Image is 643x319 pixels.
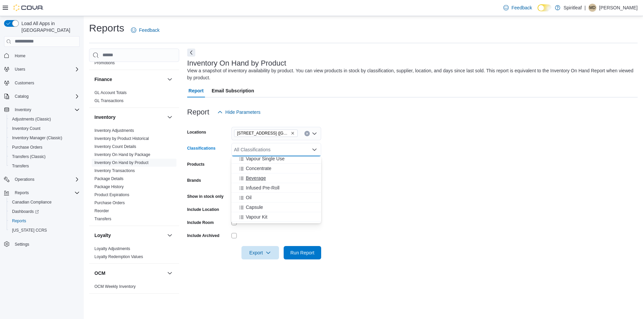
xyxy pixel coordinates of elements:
[13,4,44,11] img: Cova
[94,246,130,251] a: Loyalty Adjustments
[9,198,80,206] span: Canadian Compliance
[15,190,29,195] span: Reports
[246,155,285,162] span: Vapour Single Use
[312,131,317,136] button: Open list of options
[12,116,51,122] span: Adjustments (Classic)
[94,232,164,239] button: Loyalty
[12,106,34,114] button: Inventory
[1,239,82,249] button: Settings
[94,184,124,189] span: Package History
[12,92,80,100] span: Catalog
[128,23,162,37] a: Feedback
[7,197,82,207] button: Canadian Compliance
[564,4,582,12] p: Spiritleaf
[12,154,46,159] span: Transfers (Classic)
[1,51,82,61] button: Home
[89,127,179,226] div: Inventory
[94,192,129,197] span: Product Expirations
[9,217,80,225] span: Reports
[599,4,638,12] p: [PERSON_NAME]
[231,154,321,164] button: Vapour Single Use
[12,218,26,224] span: Reports
[584,4,586,12] p: |
[241,246,279,259] button: Export
[9,143,45,151] a: Purchase Orders
[89,283,179,293] div: OCM
[166,113,174,121] button: Inventory
[7,207,82,216] a: Dashboards
[9,153,80,161] span: Transfers (Classic)
[1,105,82,114] button: Inventory
[94,114,164,121] button: Inventory
[94,184,124,189] a: Package History
[12,175,37,183] button: Operations
[94,209,109,213] a: Reorder
[9,125,43,133] a: Inventory Count
[166,269,174,277] button: OCM
[94,201,125,205] a: Purchase Orders
[187,108,209,116] h3: Report
[290,249,314,256] span: Run Report
[7,114,82,124] button: Adjustments (Classic)
[9,162,80,170] span: Transfers
[246,214,267,220] span: Vapour Kit
[187,233,219,238] label: Include Archived
[12,135,62,141] span: Inventory Manager (Classic)
[234,130,298,137] span: 503 - Spiritleaf Meadowlands Dr (Ottawa)
[94,90,127,95] a: GL Account Totals
[12,79,37,87] a: Customers
[12,52,28,60] a: Home
[9,115,54,123] a: Adjustments (Classic)
[94,254,143,259] a: Loyalty Redemption Values
[12,65,28,73] button: Users
[9,226,80,234] span: Washington CCRS
[9,115,80,123] span: Adjustments (Classic)
[187,178,201,183] label: Brands
[94,152,150,157] span: Inventory On Hand by Package
[284,246,321,259] button: Run Report
[187,194,224,199] label: Show in stock only
[139,27,159,33] span: Feedback
[291,131,295,135] button: Remove 503 - Spiritleaf Meadowlands Dr (Ottawa) from selection in this group
[231,183,321,193] button: Infused Pre-Roll
[166,75,174,83] button: Finance
[12,240,32,248] a: Settings
[588,4,596,12] div: Maya D
[4,48,80,266] nav: Complex example
[187,130,206,135] label: Locations
[94,136,149,141] a: Inventory by Product Historical
[187,162,205,167] label: Products
[94,270,164,276] button: OCM
[187,67,634,81] div: View a snapshot of inventory availability by product. You can view products in stock by classific...
[9,134,65,142] a: Inventory Manager (Classic)
[94,76,164,83] button: Finance
[15,67,25,72] span: Users
[94,176,124,181] span: Package Details
[94,98,124,103] a: GL Transactions
[94,300,110,306] h3: Pricing
[94,270,105,276] h3: OCM
[94,76,112,83] h3: Finance
[7,226,82,235] button: [US_STATE] CCRS
[246,204,263,211] span: Capsule
[94,144,136,149] span: Inventory Count Details
[231,173,321,183] button: Beverage
[94,128,134,133] a: Inventory Adjustments
[12,189,31,197] button: Reports
[166,231,174,239] button: Loyalty
[9,226,50,234] a: [US_STATE] CCRS
[94,192,129,197] a: Product Expirations
[231,203,321,212] button: Capsule
[9,208,80,216] span: Dashboards
[7,124,82,133] button: Inventory Count
[94,300,164,306] button: Pricing
[166,299,174,307] button: Pricing
[9,162,31,170] a: Transfers
[1,78,82,88] button: Customers
[231,193,321,203] button: Oil
[187,59,286,67] h3: Inventory On Hand by Product
[246,194,252,201] span: Oil
[237,130,289,137] span: [STREET_ADDRESS] ([GEOGRAPHIC_DATA])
